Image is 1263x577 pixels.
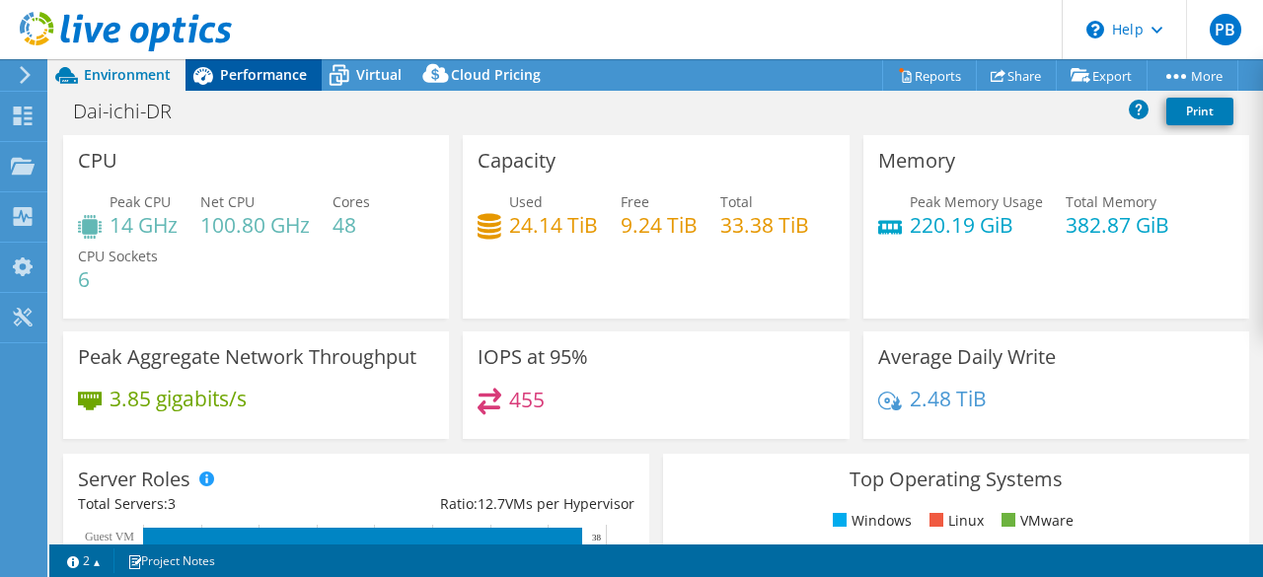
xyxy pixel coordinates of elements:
span: Cloud Pricing [451,65,541,84]
span: Total [720,192,753,211]
svg: \n [1086,21,1104,38]
span: Peak Memory Usage [910,192,1043,211]
h3: Average Daily Write [878,346,1056,368]
a: Reports [882,60,977,91]
h3: Top Operating Systems [678,469,1234,490]
text: 38 [592,533,602,542]
span: 12.7 [478,494,505,513]
h4: 14 GHz [110,214,178,236]
h3: Memory [878,150,955,172]
h4: 9.24 TiB [621,214,698,236]
h4: 48 [333,214,370,236]
span: Used [509,192,543,211]
h4: 2.48 TiB [910,388,987,409]
span: Net CPU [200,192,255,211]
h3: Peak Aggregate Network Throughput [78,346,416,368]
h4: 455 [509,389,545,410]
span: Performance [220,65,307,84]
h4: 6 [78,268,158,290]
a: Project Notes [113,548,229,573]
a: Print [1166,98,1233,125]
h3: Server Roles [78,469,190,490]
span: Peak CPU [110,192,171,211]
li: VMware [997,510,1074,532]
h3: IOPS at 95% [478,346,588,368]
h4: 382.87 GiB [1066,214,1169,236]
div: Ratio: VMs per Hypervisor [356,493,634,515]
a: More [1147,60,1238,91]
span: CPU Sockets [78,247,158,265]
span: 3 [168,494,176,513]
li: Linux [925,510,984,532]
li: Windows [828,510,912,532]
h3: CPU [78,150,117,172]
span: Cores [333,192,370,211]
div: Total Servers: [78,493,356,515]
h4: 3.85 gigabits/s [110,388,247,409]
text: Guest VM [85,530,134,543]
h4: 100.80 GHz [200,214,310,236]
h3: Capacity [478,150,556,172]
span: Virtual [356,65,402,84]
h4: 33.38 TiB [720,214,809,236]
h4: 220.19 GiB [910,214,1043,236]
span: Total Memory [1066,192,1156,211]
span: Free [621,192,649,211]
a: Export [1056,60,1148,91]
h4: 24.14 TiB [509,214,598,236]
a: Share [976,60,1057,91]
span: Environment [84,65,171,84]
a: 2 [53,548,114,573]
h1: Dai-ichi-DR [64,101,202,122]
span: PB [1210,14,1241,45]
